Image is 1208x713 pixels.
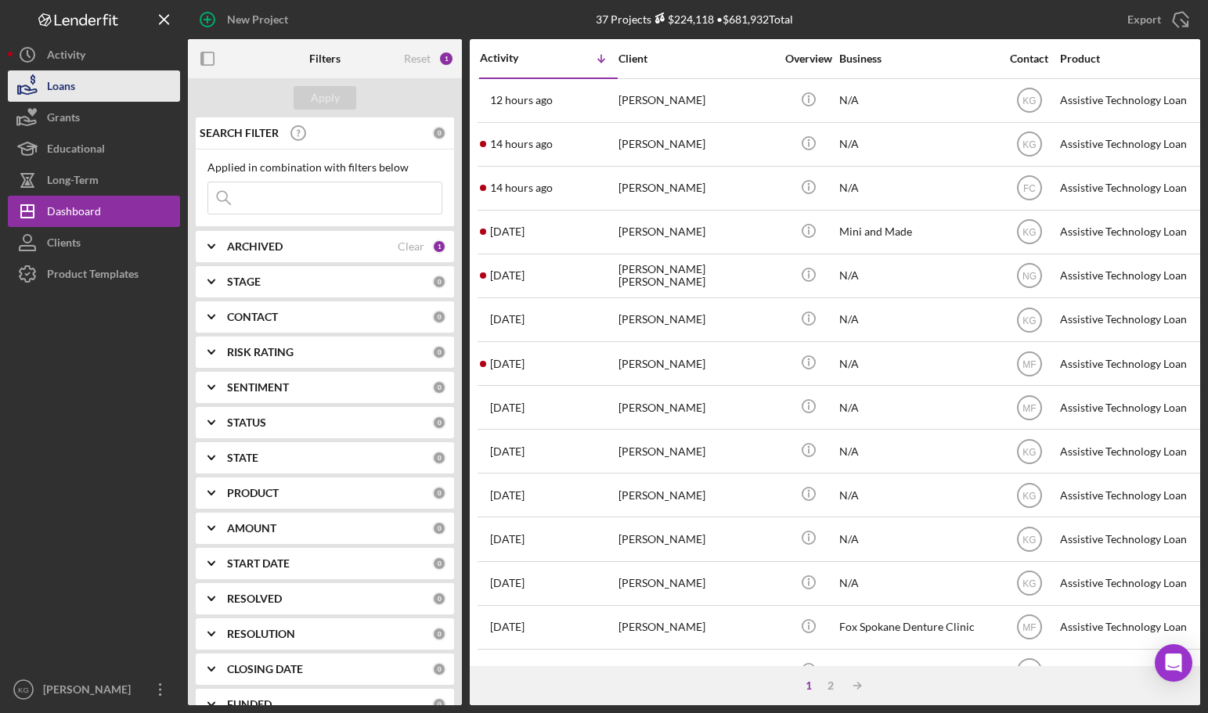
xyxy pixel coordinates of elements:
div: [PERSON_NAME] [39,674,141,709]
time: 2025-09-11 04:11 [490,664,525,677]
div: [PERSON_NAME] [618,563,775,604]
b: STATE [227,452,258,464]
div: 0 [432,345,446,359]
div: Export [1127,4,1161,35]
b: STAGE [227,275,261,288]
div: 0 [432,521,446,535]
div: 0 [432,697,446,711]
button: Product Templates [8,258,180,290]
div: N/A [839,299,996,340]
div: [PERSON_NAME] [618,430,775,472]
div: Mini and Made [839,211,996,253]
text: KG [1022,446,1036,457]
time: 2025-09-15 01:23 [490,182,553,194]
button: Loans [8,70,180,102]
div: 1 [798,679,820,692]
div: [PERSON_NAME] [618,387,775,428]
b: ARCHIVED [227,240,283,253]
b: SEARCH FILTER [200,127,279,139]
time: 2025-09-12 16:28 [490,445,525,458]
b: RESOLUTION [227,628,295,640]
div: Product Templates [47,258,139,293]
text: KG [1022,535,1036,546]
div: N/A [839,563,996,604]
div: 0 [432,451,446,465]
div: 0 [432,380,446,394]
b: AMOUNT [227,522,276,535]
div: [PERSON_NAME] [618,474,775,516]
b: RESOLVED [227,592,282,605]
div: N/A [839,80,996,121]
b: STATUS [227,416,266,429]
time: 2025-09-12 18:49 [490,358,525,370]
div: 37 Projects • $681,932 Total [596,13,793,26]
text: KG [1022,490,1036,501]
div: 0 [432,310,446,324]
div: Apply [311,86,340,110]
time: 2025-09-11 16:43 [490,621,525,633]
div: [PERSON_NAME] [618,650,775,692]
div: Activity [480,52,549,64]
div: [PERSON_NAME] [618,299,775,340]
time: 2025-09-12 18:43 [490,402,525,414]
div: 0 [432,126,446,140]
div: 0 [432,592,446,606]
text: KG [1022,227,1036,238]
time: 2025-09-12 02:08 [490,533,525,546]
div: [PERSON_NAME] [618,167,775,209]
div: [PERSON_NAME] [618,80,775,121]
text: KG [1022,95,1036,106]
time: 2025-09-12 13:11 [490,489,525,502]
div: N/A [839,255,996,297]
a: Dashboard [8,196,180,227]
div: $224,118 [651,13,714,26]
div: [PERSON_NAME] [618,124,775,165]
div: Applied in combination with filters below [207,161,442,174]
div: Overview [779,52,838,65]
button: Apply [294,86,356,110]
text: KG [1022,578,1036,589]
div: Fox Spokane Denture Clinic [839,607,996,648]
time: 2025-09-11 22:12 [490,577,525,589]
text: KG [1022,315,1036,326]
div: 0 [432,486,446,500]
b: SENTIMENT [227,381,289,394]
b: RISK RATING [227,346,294,358]
div: 0 [432,416,446,430]
div: [PERSON_NAME] [PERSON_NAME] [618,255,775,297]
div: Grants [47,102,80,137]
div: Clear [398,240,424,253]
div: 0 [432,556,446,571]
button: Long-Term [8,164,180,196]
button: Activity [8,39,180,70]
text: NG [1022,271,1037,282]
div: New Project [227,4,288,35]
div: Activity [47,39,85,74]
div: [PERSON_NAME] [618,518,775,560]
b: PRODUCT [227,487,279,499]
text: MF [1022,402,1036,413]
b: CONTACT [227,311,278,323]
text: KG [1022,139,1036,150]
div: N/A [839,474,996,516]
div: Dashboard [47,196,101,231]
button: KG[PERSON_NAME] [8,674,180,705]
button: New Project [188,4,304,35]
text: MF [1022,666,1036,677]
time: 2025-09-13 06:22 [490,269,525,282]
div: [PERSON_NAME] [618,343,775,384]
div: N/A [839,343,996,384]
div: N/A [839,124,996,165]
text: FC [1023,183,1036,194]
text: MF [1022,622,1036,633]
button: Grants [8,102,180,133]
div: N/A [839,430,996,472]
div: 0 [432,662,446,676]
div: 1 [438,51,454,67]
div: Client [618,52,775,65]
